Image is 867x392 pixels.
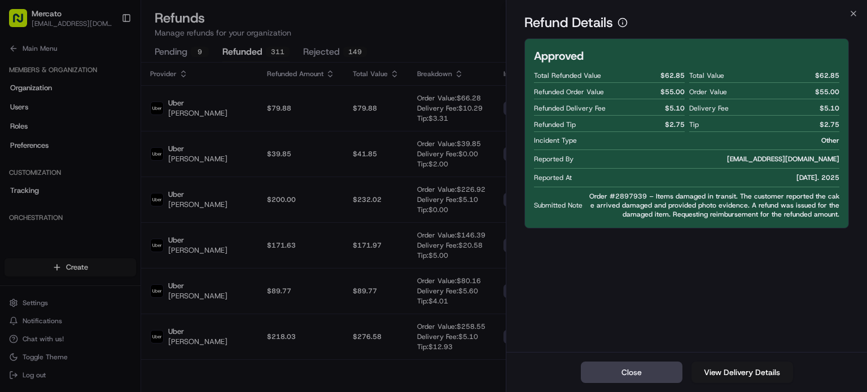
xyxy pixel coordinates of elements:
[581,362,682,383] button: Close
[815,87,839,96] span: $ 55.00
[727,155,839,164] span: [EMAIL_ADDRESS][DOMAIN_NAME]
[660,87,685,96] span: $ 55.00
[796,173,839,182] span: [DATE]. 2025
[689,120,699,129] span: Tip
[587,192,839,219] span: Order #2897939 – Items damaged in transit. The customer reported the cake arrived damaged and pro...
[534,201,583,210] span: Submitted Note
[821,136,839,145] span: Other
[665,104,685,113] span: $ 5.10
[534,136,577,145] span: Incident Type
[665,120,685,129] span: $ 2.75
[534,48,584,64] h2: Approved
[689,87,727,96] span: Order Value
[534,71,601,80] span: Total Refunded Value
[534,120,576,129] span: Refunded Tip
[534,155,573,164] span: Reported By
[815,71,839,80] span: $ 62.85
[691,362,793,383] a: View Delivery Details
[534,173,572,182] span: Reported At
[534,87,604,96] span: Refunded Order Value
[689,71,724,80] span: Total Value
[534,104,606,113] span: Refunded Delivery Fee
[820,120,839,129] span: $ 2.75
[524,14,613,32] h1: Refund Details
[689,104,729,113] span: Delivery Fee
[660,71,685,80] span: $ 62.85
[820,104,839,113] span: $ 5.10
